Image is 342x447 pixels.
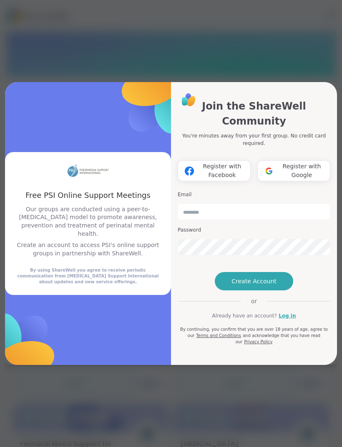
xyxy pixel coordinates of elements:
h3: Free PSI Online Support Meetings [15,190,161,200]
span: By continuing, you confirm that you are over 18 years of age, agree to our [180,327,328,338]
img: ShareWell Logomark [85,31,226,172]
span: Register with Google [277,162,327,180]
button: Register with Google [257,160,330,181]
button: Create Account [215,272,293,290]
button: Register with Facebook [178,160,251,181]
div: By using ShareWell you agree to receive periodic communication from [MEDICAL_DATA] Support Intern... [15,267,161,285]
span: or [241,297,267,305]
p: You're minutes away from your first group. No credit card required. [178,132,330,147]
h3: Password [178,227,330,234]
img: ShareWell Logomark [261,163,277,179]
a: Log in [279,312,296,320]
img: ShareWell Logo [179,90,198,109]
img: partner logo [67,162,109,180]
a: Privacy Policy [244,340,272,344]
span: and acknowledge that you have read our [236,333,321,344]
p: Our groups are conducted using a peer-to-[MEDICAL_DATA] model to promote awareness, prevention an... [15,205,161,238]
h1: Join the ShareWell Community [178,99,330,129]
h3: Email [178,191,330,198]
span: Register with Facebook [197,162,247,180]
img: ShareWell Logomark [181,163,197,179]
span: Create Account [231,277,277,285]
p: Create an account to access PSI's online support groups in partnership with ShareWell. [15,241,161,257]
a: Terms and Conditions [196,333,241,338]
span: Already have an account? [212,312,277,320]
